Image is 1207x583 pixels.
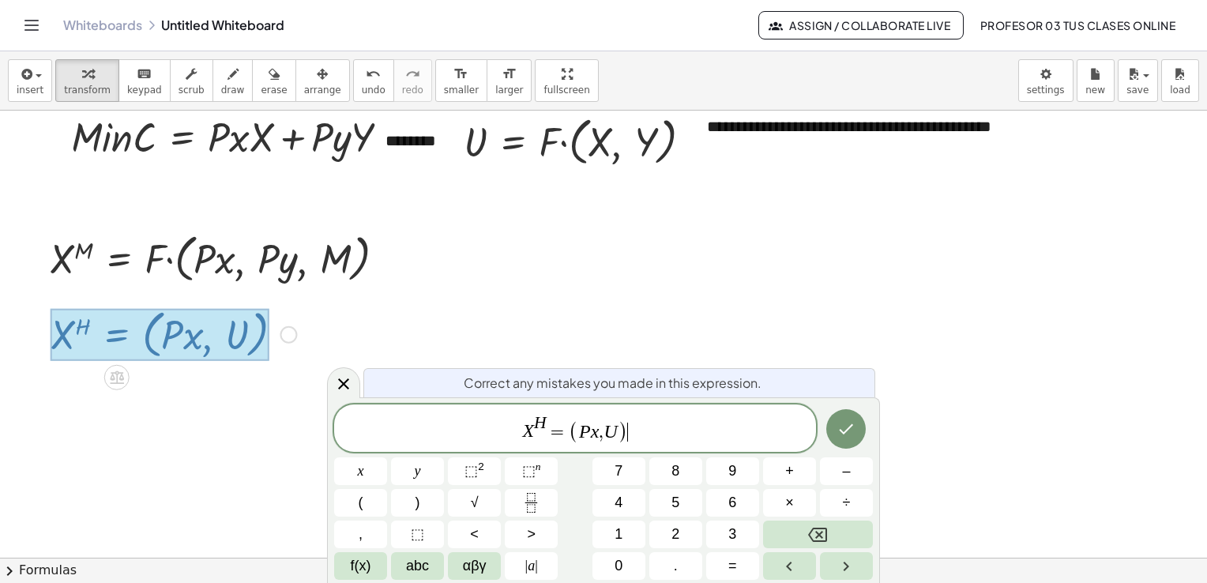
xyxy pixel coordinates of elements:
button: 8 [649,457,702,485]
span: | [525,558,528,574]
button: settings [1018,59,1074,102]
button: Minus [820,457,873,485]
span: ⬚ [411,524,424,545]
sup: 2 [478,461,484,472]
span: Assign / Collaborate Live [772,18,951,32]
span: fullscreen [543,85,589,96]
span: draw [221,85,245,96]
span: save [1126,85,1149,96]
button: scrub [170,59,213,102]
button: ) [391,489,444,517]
span: ​ [627,423,628,442]
sup: n [536,461,541,472]
button: save [1118,59,1158,102]
button: Less than [448,521,501,548]
span: larger [495,85,523,96]
button: 6 [706,489,759,517]
a: Whiteboards [63,17,142,33]
span: < [470,524,479,545]
span: new [1085,85,1105,96]
button: Functions [334,552,387,580]
span: > [527,524,536,545]
span: ) [415,492,420,513]
span: smaller [444,85,479,96]
span: 2 [671,524,679,545]
span: = [728,555,737,577]
button: Divide [820,489,873,517]
span: . [674,555,678,577]
button: redoredo [393,59,432,102]
button: . [649,552,702,580]
span: load [1170,85,1190,96]
button: keyboardkeypad [118,59,171,102]
span: y [415,461,421,482]
span: scrub [179,85,205,96]
var: H [534,413,547,432]
button: new [1077,59,1115,102]
span: 4 [615,492,622,513]
span: ( [359,492,363,513]
button: Done [826,409,866,449]
button: 2 [649,521,702,548]
span: | [535,558,538,574]
span: redo [402,85,423,96]
button: Alphabet [391,552,444,580]
button: 4 [592,489,645,517]
var: U [603,421,617,442]
span: ( [569,420,579,443]
button: Superscript [505,457,558,485]
span: insert [17,85,43,96]
span: erase [261,85,287,96]
span: undo [362,85,385,96]
span: 3 [728,524,736,545]
span: 5 [671,492,679,513]
button: insert [8,59,52,102]
button: Square root [448,489,501,517]
button: Backspace [763,521,873,548]
button: transform [55,59,119,102]
button: arrange [295,59,350,102]
span: αβγ [463,555,487,577]
span: + [785,461,794,482]
span: , [359,524,363,545]
span: Correct any mistakes you made in this expression. [464,374,761,393]
span: 8 [671,461,679,482]
div: Apply the same math to both sides of the equation [104,364,130,389]
span: abc [406,555,429,577]
button: Toggle navigation [19,13,44,38]
i: redo [405,65,420,84]
button: 1 [592,521,645,548]
var: P [579,421,591,442]
span: ) [618,420,628,443]
button: 0 [592,552,645,580]
span: √ [471,492,479,513]
button: Greek alphabet [448,552,501,580]
span: – [842,461,850,482]
span: arrange [304,85,341,96]
span: ⬚ [464,463,478,479]
button: erase [252,59,295,102]
button: draw [212,59,254,102]
span: f(x) [351,555,371,577]
button: Profesor 03 Tus Clases Online [967,11,1188,39]
i: undo [366,65,381,84]
button: x [334,457,387,485]
i: format_size [502,65,517,84]
span: 9 [728,461,736,482]
button: format_sizelarger [487,59,532,102]
span: × [785,492,794,513]
span: = [547,423,570,442]
button: , [334,521,387,548]
button: 5 [649,489,702,517]
var: x [591,421,600,442]
button: load [1161,59,1199,102]
button: Placeholder [391,521,444,548]
var: X [522,421,534,442]
button: Plus [763,457,816,485]
span: ⬚ [522,463,536,479]
button: format_sizesmaller [435,59,487,102]
button: undoundo [353,59,394,102]
button: Squared [448,457,501,485]
span: ÷ [843,492,851,513]
span: settings [1027,85,1065,96]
